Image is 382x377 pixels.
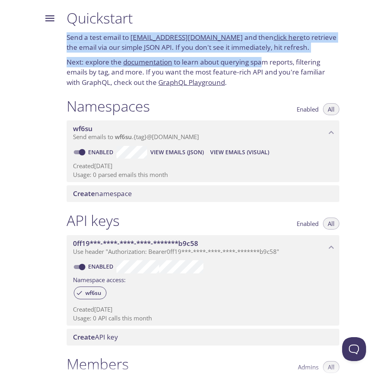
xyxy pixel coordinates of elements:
span: API key [73,332,118,342]
div: wf6su [74,287,106,299]
h1: Members [67,355,129,373]
button: All [323,361,339,373]
a: Enabled [87,263,116,270]
button: All [323,218,339,230]
h1: API keys [67,212,120,230]
span: wf6su [115,133,132,141]
span: View Emails (Visual) [210,147,269,157]
div: Create namespace [67,185,339,202]
div: wf6su namespace [67,120,339,145]
span: Create [73,189,95,198]
a: [EMAIL_ADDRESS][DOMAIN_NAME] [130,33,243,42]
span: Send emails to . {tag} @[DOMAIN_NAME] [73,133,199,141]
div: Create API Key [67,329,339,346]
iframe: Help Scout Beacon - Open [342,337,366,361]
button: Menu [39,8,60,29]
button: View Emails (JSON) [147,146,207,159]
h1: Quickstart [67,9,339,27]
label: Namespace access: [73,273,126,285]
p: Send a test email to and then to retrieve the email via our simple JSON API. If you don't see it ... [67,32,339,53]
span: View Emails (JSON) [150,147,204,157]
a: click here [274,33,303,42]
a: Enabled [87,148,116,156]
span: Create [73,332,95,342]
a: documentation [123,57,172,67]
p: Usage: 0 parsed emails this month [73,171,333,179]
button: View Emails (Visual) [207,146,272,159]
p: Usage: 0 API calls this month [73,314,333,322]
span: wf6su [73,124,93,133]
button: Enabled [292,218,323,230]
span: namespace [73,189,132,198]
p: Created [DATE] [73,305,333,314]
h1: Namespaces [67,97,150,115]
button: All [323,103,339,115]
span: wf6su [81,289,106,296]
p: Next: explore the to learn about querying spam reports, filtering emails by tag, and more. If you... [67,57,339,88]
button: Admins [293,361,323,373]
button: Enabled [292,103,323,115]
p: Created [DATE] [73,162,333,170]
a: GraphQL Playground [158,78,225,87]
